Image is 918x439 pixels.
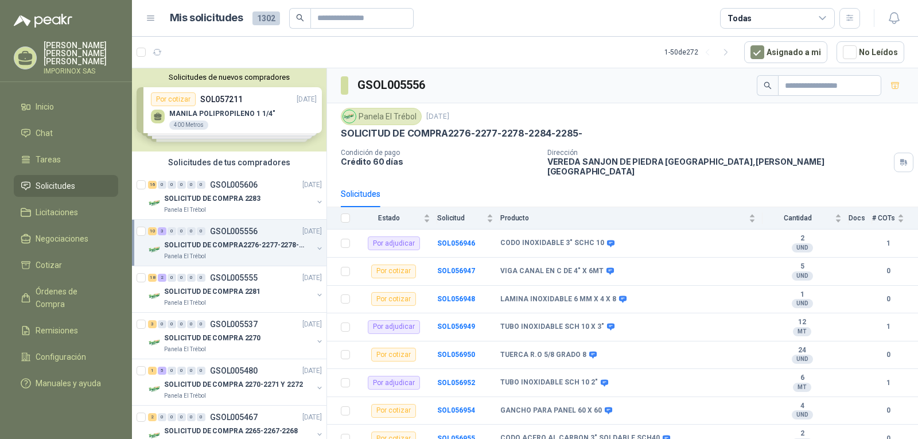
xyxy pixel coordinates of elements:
div: 0 [177,274,186,282]
span: Estado [357,214,421,222]
div: UND [792,355,813,364]
div: UND [792,299,813,308]
p: GSOL005467 [210,413,258,421]
div: 18 [148,274,157,282]
p: SOLICITUD DE COMPRA 2270-2271 Y 2272 [164,379,303,390]
b: TUERCA R.O 5/8 GRADO 8 [500,351,586,360]
div: 0 [168,413,176,421]
span: Licitaciones [36,206,78,219]
b: CODO INOXIDABLE 3" SCHC 10 [500,239,604,248]
span: search [296,14,304,22]
p: Panela El Trébol [164,391,206,401]
div: 0 [168,227,176,235]
a: SOL056954 [437,406,475,414]
b: 2 [763,429,842,438]
a: Negociaciones [14,228,118,250]
th: Producto [500,207,763,230]
p: Panela El Trébol [164,298,206,308]
img: Company Logo [148,382,162,396]
div: 0 [177,413,186,421]
a: 3 0 0 0 0 0 GSOL005537[DATE] Company LogoSOLICITUD DE COMPRA 2270Panela El Trébol [148,317,324,354]
b: LAMINA INOXIDABLE 6 MM X 4 X 8 [500,295,616,304]
p: [DATE] [302,273,322,283]
div: 1 - 50 de 272 [664,43,735,61]
a: SOL056950 [437,351,475,359]
div: 0 [187,181,196,189]
div: 5 [158,367,166,375]
p: [DATE] [302,366,322,376]
div: 2 [148,413,157,421]
div: Por cotizar [371,348,416,362]
a: Chat [14,122,118,144]
img: Company Logo [148,289,162,303]
span: search [764,81,772,90]
div: 0 [187,413,196,421]
div: 0 [168,367,176,375]
b: SOL056952 [437,379,475,387]
b: 1 [872,378,904,389]
b: 5 [763,262,842,271]
b: 4 [763,402,842,411]
a: Solicitudes [14,175,118,197]
p: Panela El Trébol [164,252,206,261]
a: SOL056948 [437,295,475,303]
p: SOLICITUD DE COMPRA2276-2277-2278-2284-2285- [341,127,582,139]
div: Panela El Trébol [341,108,422,125]
b: TUBO INOXIDABLE SCH 10 X 3" [500,323,604,332]
a: Órdenes de Compra [14,281,118,315]
div: 0 [187,367,196,375]
div: Solicitudes de tus compradores [132,151,326,173]
div: 3 [148,320,157,328]
div: Por adjudicar [368,236,420,250]
a: 1 5 0 0 0 0 GSOL005480[DATE] Company LogoSOLICITUD DE COMPRA 2270-2271 Y 2272Panela El Trébol [148,364,324,401]
b: SOL056947 [437,267,475,275]
span: 1302 [252,11,280,25]
div: 3 [158,227,166,235]
b: 2 [763,234,842,243]
div: 10 [148,227,157,235]
div: 0 [158,413,166,421]
h3: GSOL005556 [357,76,427,94]
p: GSOL005537 [210,320,258,328]
p: Condición de pago [341,149,538,157]
p: GSOL005556 [210,227,258,235]
div: MT [793,383,811,392]
a: Configuración [14,346,118,368]
b: 0 [872,405,904,416]
p: SOLICITUD DE COMPRA 2283 [164,193,260,204]
div: 0 [187,274,196,282]
div: 2 [158,274,166,282]
p: Panela El Trébol [164,205,206,215]
p: [PERSON_NAME] [PERSON_NAME] [PERSON_NAME] [44,41,118,65]
span: Cantidad [763,214,833,222]
span: Chat [36,127,53,139]
a: Tareas [14,149,118,170]
div: 0 [197,320,205,328]
div: 0 [168,274,176,282]
div: 0 [177,320,186,328]
div: 0 [187,320,196,328]
a: 18 2 0 0 0 0 GSOL005555[DATE] Company LogoSOLICITUD DE COMPRA 2281Panela El Trébol [148,271,324,308]
b: 1 [872,321,904,332]
b: 1 [763,290,842,300]
th: # COTs [872,207,918,230]
p: [DATE] [302,319,322,330]
b: 24 [763,346,842,355]
div: Solicitudes [341,188,380,200]
span: Remisiones [36,324,78,337]
div: 0 [177,181,186,189]
span: Órdenes de Compra [36,285,107,310]
p: [DATE] [426,111,449,122]
p: SOLICITUD DE COMPRA 2265-2267-2268 [164,426,298,437]
p: Dirección [547,149,889,157]
a: SOL056946 [437,239,475,247]
b: GANCHO PARA PANEL 60 X 60 [500,406,602,415]
span: Solicitud [437,214,484,222]
div: 0 [158,320,166,328]
div: Por adjudicar [368,320,420,334]
span: Cotizar [36,259,62,271]
div: 0 [197,367,205,375]
div: 0 [187,227,196,235]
